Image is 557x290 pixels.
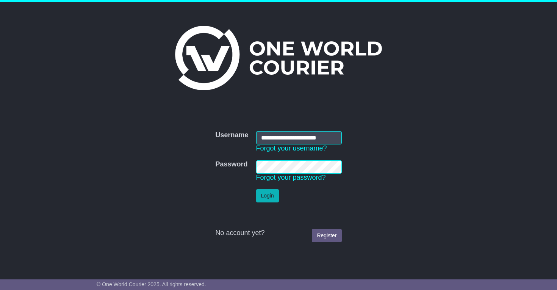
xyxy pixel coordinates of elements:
[215,131,248,140] label: Username
[215,160,247,169] label: Password
[312,229,341,242] a: Register
[97,281,206,287] span: © One World Courier 2025. All rights reserved.
[256,174,326,181] a: Forgot your password?
[215,229,341,237] div: No account yet?
[175,26,382,90] img: One World
[256,189,279,202] button: Login
[256,144,327,152] a: Forgot your username?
